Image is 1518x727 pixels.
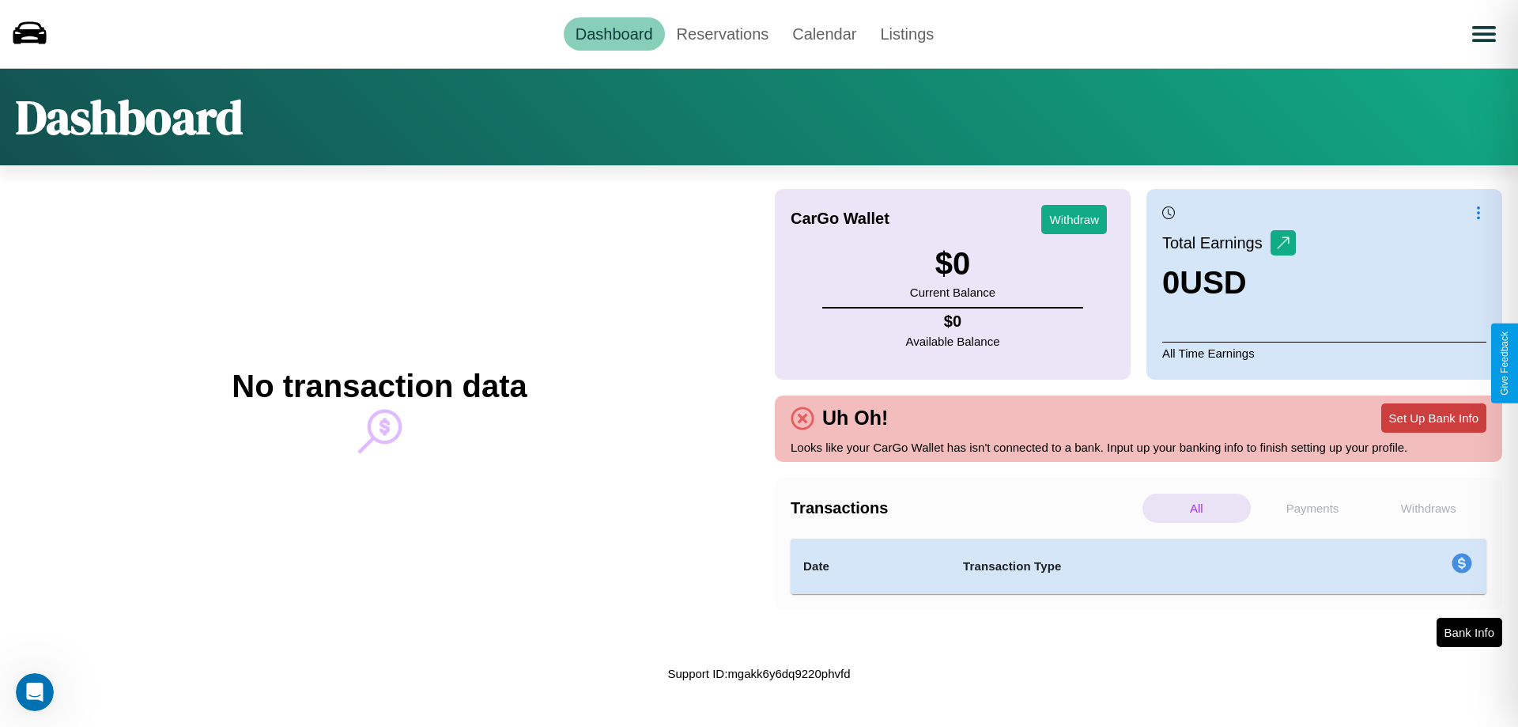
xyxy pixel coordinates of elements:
[16,673,54,711] iframe: Intercom live chat
[564,17,665,51] a: Dashboard
[1142,494,1251,523] p: All
[1162,265,1296,301] h3: 0 USD
[1041,205,1107,234] button: Withdraw
[791,437,1486,458] p: Looks like your CarGo Wallet has isn't connected to a bank. Input up your banking info to finish ...
[868,17,946,51] a: Listings
[232,369,527,404] h2: No transaction data
[906,331,1000,352] p: Available Balance
[910,246,995,282] h3: $ 0
[16,85,243,150] h1: Dashboard
[791,210,889,228] h4: CarGo Wallet
[791,499,1138,517] h4: Transactions
[1162,229,1271,257] p: Total Earnings
[1162,342,1486,364] p: All Time Earnings
[780,17,868,51] a: Calendar
[803,557,938,576] h4: Date
[665,17,781,51] a: Reservations
[1374,494,1482,523] p: Withdraws
[668,663,851,684] p: Support ID: mgakk6y6dq9220phvfd
[1259,494,1367,523] p: Payments
[906,312,1000,331] h4: $ 0
[1381,403,1486,433] button: Set Up Bank Info
[1437,618,1502,647] button: Bank Info
[1462,12,1506,56] button: Open menu
[1499,331,1510,396] div: Give Feedback
[814,407,896,430] h4: Uh Oh!
[791,539,1486,594] table: simple table
[963,557,1322,576] h4: Transaction Type
[910,282,995,303] p: Current Balance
